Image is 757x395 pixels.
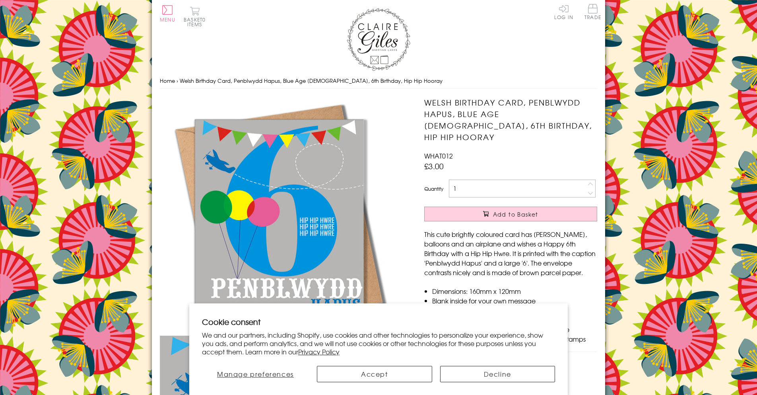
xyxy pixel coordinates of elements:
[424,151,453,160] span: WHAT012
[202,331,555,356] p: We and our partners, including Shopify, use cookies and other technologies to personalize your ex...
[424,97,597,143] h1: Welsh Birthday Card, Penblwydd Hapus, Blue Age [DEMOGRAPHIC_DATA], 6th Birthday, Hip Hip Hooray
[440,366,555,382] button: Decline
[160,77,175,84] a: Home
[160,5,175,22] button: Menu
[177,77,178,84] span: ›
[298,347,340,356] a: Privacy Policy
[584,4,601,20] span: Trade
[554,4,573,20] a: Log In
[424,160,444,172] span: £3.00
[160,97,398,336] img: Welsh Birthday Card, Penblwydd Hapus, Blue Age 6, 6th Birthday, Hip Hip Hooray
[584,4,601,21] a: Trade
[424,185,443,192] label: Quantity
[432,296,597,305] li: Blank inside for your own message
[184,6,206,27] button: Basket0 items
[160,16,175,23] span: Menu
[202,366,309,382] button: Manage preferences
[202,316,555,327] h2: Cookie consent
[493,210,538,218] span: Add to Basket
[217,369,294,379] span: Manage preferences
[347,8,410,71] img: Claire Giles Greetings Cards
[424,229,597,277] p: This cute brightly coloured card has [PERSON_NAME], balloons and an airplane and wishes a Happy 6...
[160,73,597,89] nav: breadcrumbs
[187,16,206,28] span: 0 items
[424,207,597,221] button: Add to Basket
[432,286,597,296] li: Dimensions: 160mm x 120mm
[180,77,443,84] span: Welsh Birthday Card, Penblwydd Hapus, Blue Age [DEMOGRAPHIC_DATA], 6th Birthday, Hip Hip Hooray
[317,366,432,382] button: Accept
